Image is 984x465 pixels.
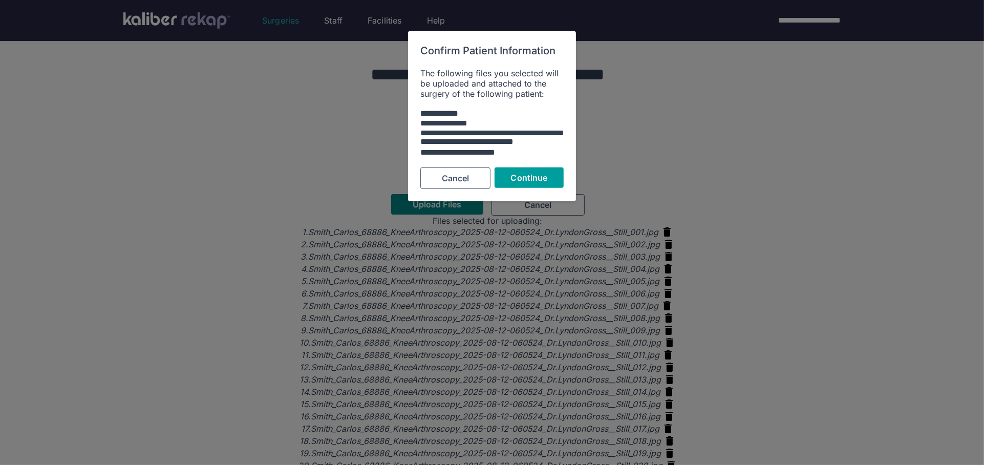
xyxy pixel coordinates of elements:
span: Cancel [442,173,469,183]
button: Cancel [420,167,490,189]
h6: Confirm Patient Information [420,44,564,58]
button: Continue [495,167,564,188]
span: Continue [511,173,548,183]
div: The following files you selected will be uploaded and attached to the surgery of the following pa... [420,68,564,99]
